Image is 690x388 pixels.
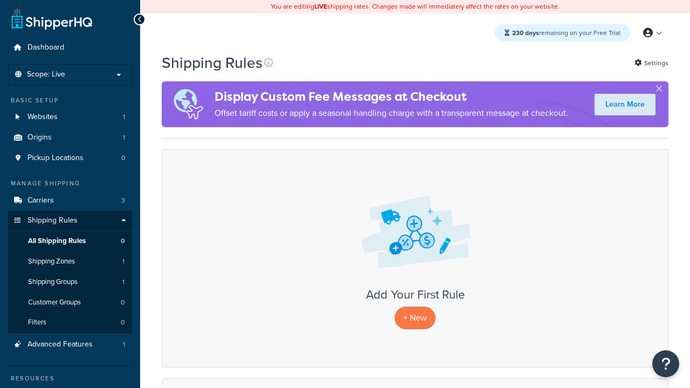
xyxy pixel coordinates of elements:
a: ShipperHQ Home [11,8,92,30]
li: Advanced Features [8,335,132,355]
span: 1 [123,113,125,122]
span: Shipping Zones [28,257,75,266]
span: Websites [27,113,58,122]
li: Pickup Locations [8,148,132,168]
span: 0 [121,237,125,246]
a: Pickup Locations 0 [8,148,132,168]
span: Filters [28,318,46,327]
li: Filters [8,313,132,332]
a: Shipping Zones 1 [8,252,132,272]
span: Shipping Rules [27,216,78,225]
div: Basic Setup [8,96,132,105]
span: 0 [121,154,125,163]
span: Scope: Live [27,70,65,79]
span: Customer Groups [28,298,81,307]
img: duties-banner-06bc72dcb5fe05cb3f9472aba00be2ae8eb53ab6f0d8bb03d382ba314ac3c341.png [162,81,215,127]
a: Customer Groups 0 [8,293,132,313]
strong: 230 days [512,28,539,38]
span: Dashboard [27,43,64,52]
button: Open Resource Center [652,350,679,377]
p: Offset tariff costs or apply a seasonal handling charge with a transparent message at checkout. [215,106,568,121]
a: Dashboard [8,38,132,58]
a: Shipping Groups 1 [8,272,132,292]
li: Websites [8,107,132,127]
b: LIVE [314,2,327,11]
h1: Shipping Rules [162,52,263,73]
span: 1 [122,278,125,287]
li: Carriers [8,191,132,211]
span: All Shipping Rules [28,237,86,246]
span: 1 [123,133,125,142]
li: All Shipping Rules [8,231,132,251]
a: All Shipping Rules 0 [8,231,132,251]
span: Carriers [27,196,54,205]
a: Learn More [595,94,655,115]
p: + New [395,307,436,329]
li: Shipping Zones [8,252,132,272]
li: Shipping Groups [8,272,132,292]
li: Shipping Rules [8,211,132,334]
a: Advanced Features 1 [8,335,132,355]
a: Origins 1 [8,128,132,148]
span: Advanced Features [27,340,93,349]
span: Pickup Locations [27,154,84,163]
a: Websites 1 [8,107,132,127]
a: Filters 0 [8,313,132,332]
span: 1 [123,340,125,349]
div: Resources [8,374,132,383]
span: 3 [121,196,125,205]
span: 0 [121,298,125,307]
h4: Display Custom Fee Messages at Checkout [215,88,568,106]
a: Carriers 3 [8,191,132,211]
div: Manage Shipping [8,179,132,188]
span: 1 [122,257,125,266]
h3: Add Your First Rule [173,288,657,301]
li: Origins [8,128,132,148]
span: Shipping Groups [28,278,78,287]
li: Customer Groups [8,293,132,313]
div: remaining on your Free Trial [495,24,630,41]
span: Origins [27,133,52,142]
span: 0 [121,318,125,327]
a: Settings [634,56,668,71]
a: Shipping Rules [8,211,132,231]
